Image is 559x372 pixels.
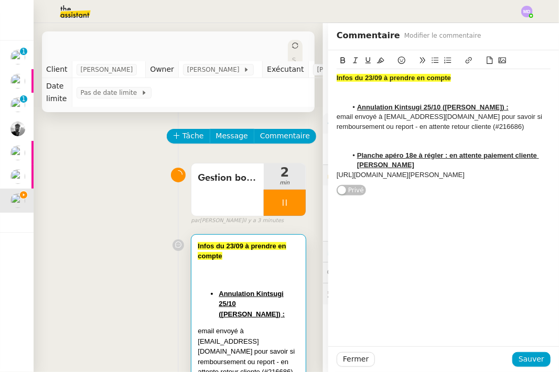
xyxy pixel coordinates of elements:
[210,129,254,144] button: Message
[337,28,400,43] span: Commentaire
[327,268,422,277] span: 💬
[317,64,373,75] span: [PERSON_NAME]
[327,169,395,181] span: 🔐
[404,30,481,41] span: Modifier le commentaire
[323,165,559,185] div: 🔐Données client
[263,61,308,78] td: Exécutant
[264,179,306,188] span: min
[323,283,559,304] div: 🕵️Autres demandes en cours 9
[327,117,382,129] span: ⚙️
[521,6,533,17] img: svg
[20,95,27,103] nz-badge-sup: 1
[243,216,284,225] span: il y a 3 minutes
[512,352,551,367] button: Sauver
[10,122,25,136] img: ee3399b4-027e-46f8-8bb8-fca30cb6f74c
[10,74,25,89] img: users%2FUWPTPKITw0gpiMilXqRXG5g9gXH3%2Favatar%2F405ab820-17f5-49fd-8f81-080694535f4d
[10,146,25,160] img: users%2FDBF5gIzOT6MfpzgDQC7eMkIK8iA3%2Favatar%2Fd943ca6c-06ba-4e73-906b-d60e05e423d3
[81,87,141,98] span: Pas de date limite
[146,61,179,78] td: Owner
[182,130,204,142] span: Tâche
[10,97,25,112] img: users%2FUWPTPKITw0gpiMilXqRXG5g9gXH3%2Favatar%2F405ab820-17f5-49fd-8f81-080694535f4d
[42,61,72,78] td: Client
[216,130,248,142] span: Message
[198,170,257,186] span: Gestion boite email
[323,262,559,283] div: 💬Commentaires 102
[292,57,296,101] span: Statut
[260,130,310,142] span: Commentaire
[337,112,551,132] div: email envoyé à [EMAIL_ADDRESS][DOMAIN_NAME] pour savoir si remboursement ou report - en attente r...
[337,185,366,195] button: Privé
[327,247,412,256] span: ⏲️
[343,353,369,365] span: Fermer
[254,129,316,144] button: Commentaire
[81,64,133,75] span: [PERSON_NAME]
[187,64,243,75] span: [PERSON_NAME]
[348,185,364,195] span: Privé
[167,129,210,144] button: Tâche
[337,352,375,367] button: Fermer
[357,103,509,111] u: Annulation Kintsugi 25/10 ([PERSON_NAME]) :
[198,242,286,260] strong: Infos du 23/09 à prendre en compte
[323,242,559,262] div: ⏲️Tâches 3512:48
[21,95,26,105] p: 1
[191,216,200,225] span: par
[327,289,458,298] span: 🕵️
[337,74,451,82] strong: Infos du 23/09 à prendre en compte
[519,353,544,365] span: Sauver
[10,50,25,64] img: users%2FrxcTinYCQST3nt3eRyMgQ024e422%2Favatar%2Fa0327058c7192f72952294e6843542370f7921c3.jpg
[10,169,25,184] img: users%2FDBF5gIzOT6MfpzgDQC7eMkIK8iA3%2Favatar%2Fd943ca6c-06ba-4e73-906b-d60e05e423d3
[42,78,72,107] td: Date limite
[20,48,27,55] nz-badge-sup: 1
[219,290,285,318] u: Annulation Kintsugi 25/10 ([PERSON_NAME]) :
[337,170,551,180] div: [URL][DOMAIN_NAME][PERSON_NAME]
[323,113,559,134] div: ⚙️Procédures
[357,151,539,169] u: Planche apéro 18e à régler : en attente paiement cliente [PERSON_NAME]
[21,48,26,57] p: 1
[191,216,284,225] small: [PERSON_NAME]
[10,193,25,208] img: users%2F9mvJqJUvllffspLsQzytnd0Nt4c2%2Favatar%2F82da88e3-d90d-4e39-b37d-dcb7941179ae
[264,166,306,179] span: 2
